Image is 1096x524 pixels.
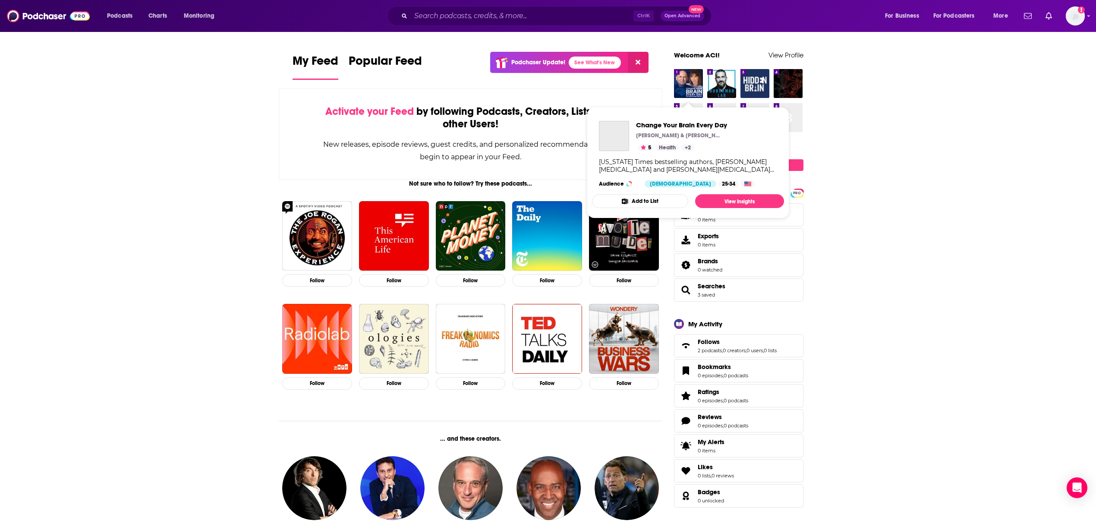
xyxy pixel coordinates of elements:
[740,69,769,98] img: Hidden Brain
[698,372,723,379] a: 0 episodes
[681,144,694,151] a: +2
[436,377,506,390] button: Follow
[698,388,719,396] span: Ratings
[698,282,725,290] a: Searches
[698,488,720,496] span: Badges
[724,372,748,379] a: 0 podcasts
[792,190,802,196] span: PRO
[599,180,638,187] h3: Audience
[512,377,582,390] button: Follow
[698,242,719,248] span: 0 items
[698,473,711,479] a: 0 lists
[589,201,659,271] a: My Favorite Murder with Karen Kilgariff and Georgia Hardstark
[698,267,722,273] a: 0 watched
[698,388,748,396] a: Ratings
[674,228,803,252] a: Exports
[933,10,975,22] span: For Podcasters
[665,14,700,18] span: Open Advanced
[722,347,723,354] span: ,
[677,365,694,377] a: Bookmarks
[712,473,734,479] a: 0 reviews
[718,180,739,187] div: 25-34
[698,423,723,429] a: 0 episodes
[178,9,226,23] button: open menu
[589,274,659,287] button: Follow
[148,10,167,22] span: Charts
[674,434,803,458] a: My Alerts
[695,194,784,208] a: View Insights
[724,423,748,429] a: 0 podcasts
[698,463,734,471] a: Likes
[322,105,619,130] div: by following Podcasts, Creators, Lists, and other Users!
[746,347,763,354] a: 0 users
[763,347,764,354] span: ,
[411,9,633,23] input: Search podcasts, credits, & more...
[674,69,703,98] img: Change Your Brain Every Day
[282,304,352,374] img: Radiolab
[359,304,429,374] img: Ologies with Alie Ward
[636,121,727,129] a: Change Your Brain Every Day
[674,334,803,357] span: Follows
[512,274,582,287] button: Follow
[698,232,719,240] span: Exports
[987,9,1019,23] button: open menu
[698,438,724,446] span: My Alerts
[322,138,619,163] div: New releases, episode reviews, guest credits, and personalized recommendations will begin to appe...
[768,51,803,59] a: View Profile
[674,359,803,382] span: Bookmarks
[674,384,803,407] span: Ratings
[677,490,694,502] a: Badges
[698,363,748,371] a: Bookmarks
[595,456,658,520] a: Daniel Riolo
[436,304,506,374] img: Freakonomics Radio
[698,448,724,454] span: 0 items
[698,463,713,471] span: Likes
[360,456,424,520] a: David Parenzo
[511,59,565,66] p: Podchaser Update!
[517,456,580,520] img: Marshall Harris
[698,338,720,346] span: Follows
[349,54,422,80] a: Popular Feed
[879,9,930,23] button: open menu
[723,347,746,354] a: 0 creators
[107,10,132,22] span: Podcasts
[512,304,582,374] a: TED Talks Daily
[993,10,1008,22] span: More
[359,274,429,287] button: Follow
[636,132,722,139] p: [PERSON_NAME] & [PERSON_NAME][MEDICAL_DATA]
[282,377,352,390] button: Follow
[707,69,736,98] img: Huberman Lab
[638,144,654,151] button: 5
[1020,9,1035,23] a: Show notifications dropdown
[723,372,724,379] span: ,
[674,51,720,59] a: Welcome ACI!
[1066,6,1085,25] button: Show profile menu
[1066,6,1085,25] span: Logged in as aci-podcast
[282,456,346,520] img: Giuseppe Cruciani
[436,201,506,271] img: Planet Money
[436,274,506,287] button: Follow
[143,9,172,23] a: Charts
[438,456,502,520] img: Dan Bernstein
[674,253,803,277] span: Brands
[698,363,731,371] span: Bookmarks
[677,465,694,477] a: Likes
[674,409,803,432] span: Reviews
[599,158,777,174] div: [US_STATE] Times bestselling authors, [PERSON_NAME][MEDICAL_DATA] and [PERSON_NAME][MEDICAL_DATA]...
[655,144,679,151] a: Health
[689,5,704,13] span: New
[7,8,90,24] img: Podchaser - Follow, Share and Rate Podcasts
